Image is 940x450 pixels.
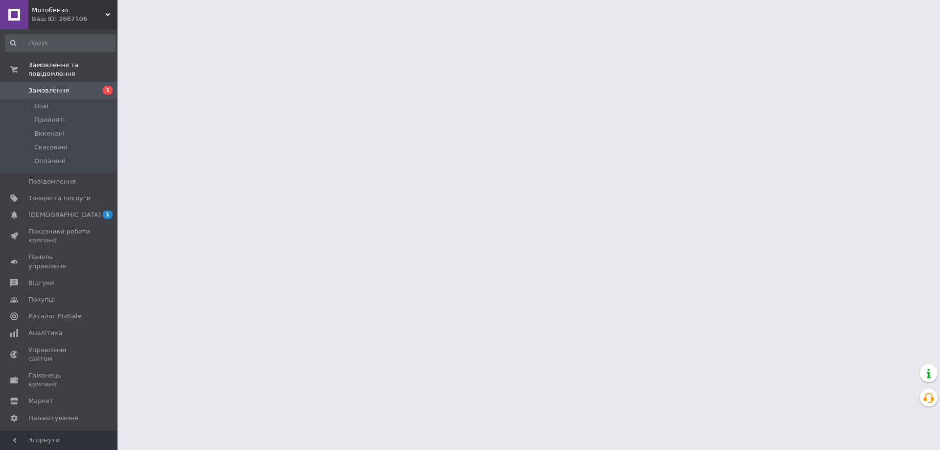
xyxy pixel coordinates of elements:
span: Прийняті [34,116,65,124]
span: Аналітика [28,329,62,337]
span: [DEMOGRAPHIC_DATA] [28,211,101,219]
span: Виконані [34,129,65,138]
span: Оплачені [34,157,65,166]
span: Налаштування [28,414,78,423]
span: 1 [103,86,113,95]
span: Покупці [28,295,55,304]
span: Гаманець компанії [28,371,91,389]
span: Товари та послуги [28,194,91,203]
span: Замовлення [28,86,69,95]
span: Нові [34,102,48,111]
span: Маркет [28,397,53,405]
span: Показники роботи компанії [28,227,91,245]
div: Ваш ID: 2667106 [32,15,117,24]
span: Відгуки [28,279,54,287]
input: Пошук [5,34,116,52]
span: 1 [103,211,113,219]
span: Управління сайтом [28,346,91,363]
span: Каталог ProSale [28,312,81,321]
span: Скасовані [34,143,68,152]
span: Повідомлення [28,177,76,186]
span: Панель управління [28,253,91,270]
span: Мотобензо [32,6,105,15]
span: Замовлення та повідомлення [28,61,117,78]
